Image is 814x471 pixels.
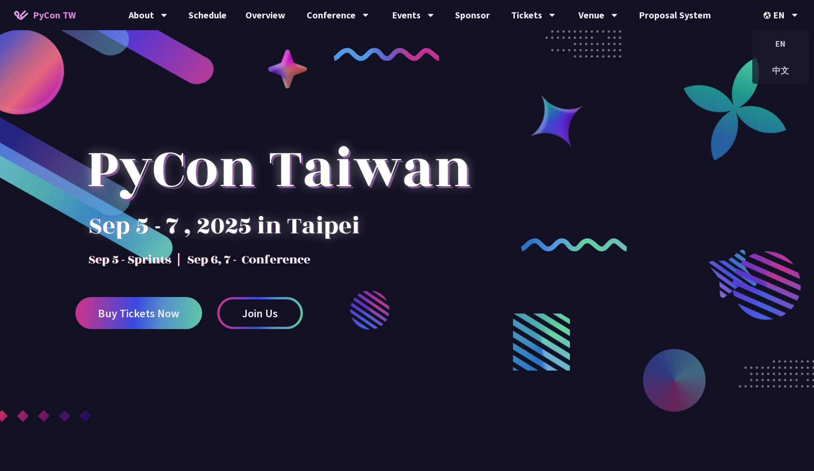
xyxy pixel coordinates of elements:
img: curly-1.ebdbada.png [334,48,440,61]
a: Join Us [217,297,303,329]
a: PyCon TW [5,3,85,27]
img: Home icon of PyCon TW 2025 [14,10,28,20]
span: Join Us [242,307,278,319]
span: Buy Tickets Now [98,307,179,319]
div: 中文 [752,59,809,82]
span: PyCon TW [33,8,76,22]
img: curly-2.e802c9f.png [521,238,627,251]
img: Locale Icon [764,12,773,19]
a: Buy Tickets Now [75,297,202,329]
div: EN [752,33,809,55]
